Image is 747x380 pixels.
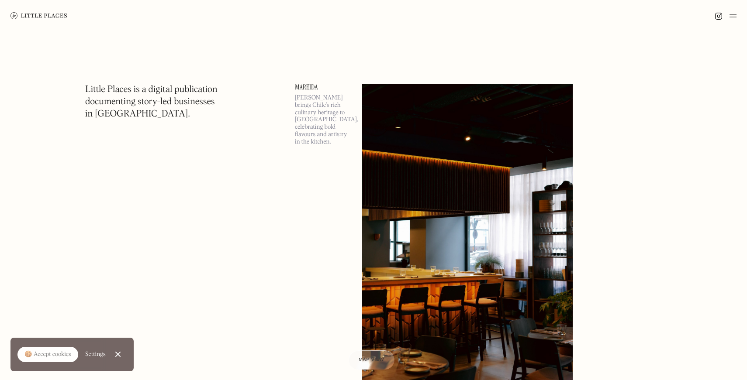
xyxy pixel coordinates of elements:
[17,347,78,363] a: 🍪 Accept cookies
[295,84,352,91] a: Mareida
[85,345,106,364] a: Settings
[109,346,127,363] a: Close Cookie Popup
[359,357,384,362] span: Map view
[295,94,352,146] p: [PERSON_NAME] brings Chile’s rich culinary heritage to [GEOGRAPHIC_DATA], celebrating bold flavou...
[85,84,218,120] h1: Little Places is a digital publication documenting story-led businesses in [GEOGRAPHIC_DATA].
[349,350,395,370] a: Map view
[24,350,71,359] div: 🍪 Accept cookies
[85,351,106,357] div: Settings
